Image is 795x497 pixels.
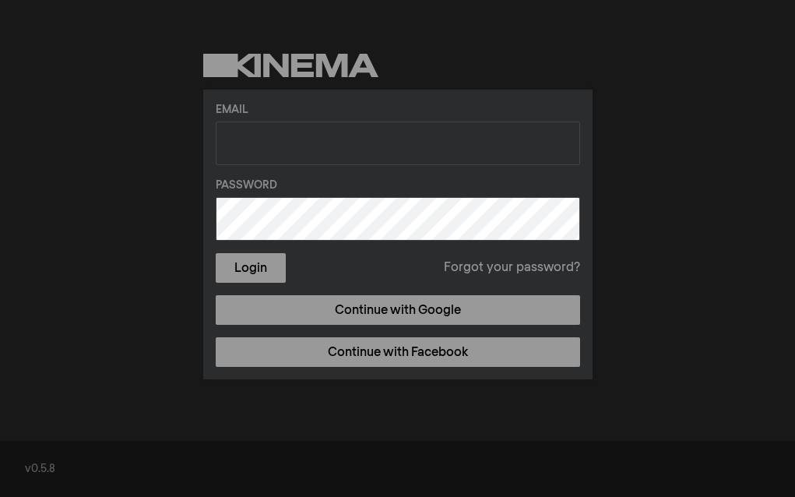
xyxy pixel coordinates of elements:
label: Password [216,178,580,194]
button: Login [216,253,286,283]
div: v0.5.8 [25,461,770,478]
a: Continue with Facebook [216,337,580,367]
label: Email [216,102,580,118]
a: Continue with Google [216,295,580,325]
a: Forgot your password? [444,259,580,277]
